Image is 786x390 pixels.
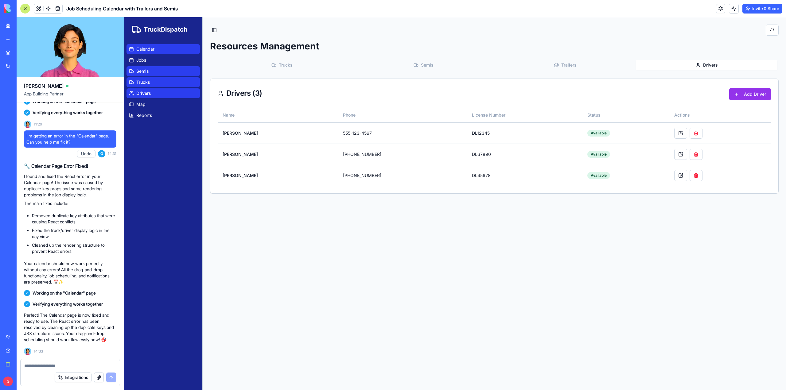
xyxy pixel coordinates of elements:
[33,110,103,116] span: Verifying everything works together
[458,91,545,105] th: Status
[32,227,116,240] li: Fixed the truck/driver display logic in the day view
[297,45,309,51] span: Semis
[214,105,343,126] td: 555-123-4567
[545,91,647,105] th: Actions
[98,150,105,157] span: G
[55,373,91,382] button: Integrations
[24,162,116,170] h2: 🔧 Calendar Page Error Fixed!
[24,200,116,207] p: The main fixes include:
[33,290,96,296] span: Working on the "Calendar" page
[12,84,21,90] span: Map
[12,62,26,68] span: Trucks
[214,126,343,148] td: [PHONE_NUMBER]
[12,51,25,57] span: Semis
[2,82,76,92] a: Map
[2,60,76,70] a: Trucks
[463,155,486,162] div: Available
[94,105,214,126] td: [PERSON_NAME]
[579,45,594,51] span: Drivers
[3,376,13,386] span: G
[343,91,458,105] th: License Number
[24,173,116,198] p: I found and fixed the React error in your Calendar page! The issue was caused by duplicate key pr...
[66,5,178,12] span: Job Scheduling Calendar with Trailers and Semis
[34,122,42,127] span: 11:29
[24,261,116,285] p: Your calendar should now work perfectly without any errors! All the drag-and-drop functionality, ...
[32,242,116,254] li: Cleaned up the rendering structure to prevent React errors
[2,38,76,48] a: Jobs
[24,91,116,102] span: App Building Partner
[94,91,214,105] th: Name
[4,4,42,13] img: logo
[12,40,22,46] span: Jobs
[12,29,30,35] span: Calendar
[94,72,138,80] div: Drivers ( 3 )
[605,71,647,83] button: Add Driver
[214,91,343,105] th: Phone
[24,312,116,343] p: Perfect! The Calendar page is now fixed and ready to use. The React error has been resolved by cl...
[86,23,655,34] h1: Resources Management
[2,71,76,81] a: Drivers
[26,133,114,145] span: I'm getting an error in the "Calendar" page. Can you help me fix it?
[33,301,103,307] span: Verifying everything works together
[24,121,31,128] img: Ella_00000_wcx2te.png
[108,151,116,156] span: 14:31
[2,27,76,37] a: Calendar
[2,93,76,103] a: Reports
[343,126,458,148] td: DL67890
[343,148,458,169] td: DL45678
[94,148,214,169] td: [PERSON_NAME]
[24,82,64,90] span: [PERSON_NAME]
[463,134,486,141] div: Available
[34,349,43,354] span: 14:33
[77,150,95,157] button: Undo
[94,126,214,148] td: [PERSON_NAME]
[2,49,76,59] a: Semis
[32,213,116,225] li: Removed duplicate key attributes that were causing React conflicts
[343,105,458,126] td: DL12345
[463,113,486,119] div: Available
[155,45,169,51] span: Trucks
[12,95,28,101] span: Reports
[12,73,27,79] span: Drivers
[437,45,453,51] span: Trailers
[20,8,63,17] h1: TruckDispatch
[24,348,31,355] img: Ella_00000_wcx2te.png
[214,148,343,169] td: [PHONE_NUMBER]
[742,4,782,14] button: Invite & Share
